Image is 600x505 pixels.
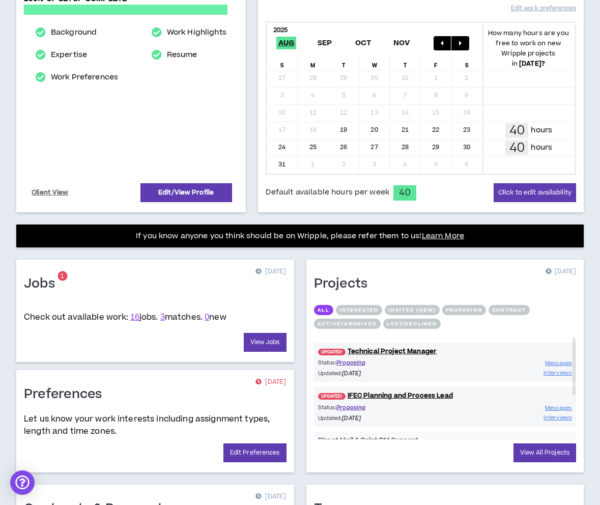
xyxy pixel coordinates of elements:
span: new [205,312,226,323]
button: Click to edit availability [494,183,576,202]
a: View All Projects [513,443,576,462]
a: Background [51,26,97,39]
sup: 1 [58,271,67,281]
a: Expertise [51,49,87,61]
button: Active/Archived [314,319,381,329]
span: jobs. [130,312,158,323]
p: [DATE] [255,267,286,277]
a: Client View [30,184,70,202]
span: Interviews [544,414,572,422]
span: Proposing [336,359,365,367]
a: Resume [167,49,197,61]
span: matches. [160,312,203,323]
p: hours [531,142,552,153]
span: Interviews [544,369,572,377]
button: Invited (new) [385,305,440,315]
a: Learn More [422,231,464,241]
a: 16 [130,312,139,323]
span: Aug [276,37,297,49]
div: S [451,54,482,70]
div: Open Intercom Messenger [10,470,35,495]
p: Status: [318,403,445,412]
div: M [298,54,328,70]
a: View Jobs [244,333,287,352]
a: 3 [160,312,165,323]
a: Interviews [544,413,572,423]
p: If you know anyone you think should be on Wripple, please refer them to us! [136,230,464,242]
p: hours [531,125,552,136]
p: Let us know your work interests including assignment types, length and time zones. [24,413,287,437]
p: Updated: [318,414,445,423]
button: All [314,305,333,315]
h1: Projects [314,276,376,292]
a: 0 [205,312,209,323]
b: 2025 [273,25,288,35]
a: Work Highlights [167,26,226,39]
button: Contract [489,305,530,315]
p: Check out available work: [24,312,226,323]
p: [DATE] [255,377,286,387]
span: Sep [316,37,334,49]
div: T [390,54,420,70]
h1: Preferences [24,386,110,403]
i: [DATE] [342,370,361,377]
span: 1 [61,272,64,280]
div: W [359,54,390,70]
span: UPDATED! [318,349,346,355]
b: [DATE] ? [519,59,545,68]
div: S [267,54,298,70]
i: [DATE] [342,414,361,422]
div: F [421,54,451,70]
button: Lost/Declined [383,319,441,329]
span: Nov [391,37,412,49]
p: Updated: [318,369,445,378]
a: Edit Preferences [223,443,287,462]
a: UPDATED!IFEC Planning and Process Lead [314,391,577,401]
span: UPDATED! [318,393,346,400]
h1: Jobs [24,276,63,292]
a: Edit/View Profile [140,183,232,202]
span: Messages [545,359,572,367]
span: Default available hours per week [266,187,389,198]
p: How many hours are you free to work on new Wripple projects in [482,28,575,69]
p: [DATE] [546,267,576,277]
p: [DATE] [255,492,286,502]
a: Messages [545,403,572,413]
a: Messages [545,358,572,368]
a: Work Preferences [51,71,118,83]
button: Proposing [442,305,485,315]
span: Proposing [336,404,365,411]
div: T [328,54,359,70]
button: Interested [336,305,382,315]
p: Status: [318,358,445,367]
span: Messages [545,404,572,412]
a: UPDATED!Technical Project Manager [314,347,577,356]
span: Oct [353,37,374,49]
a: Interviews [544,368,572,378]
